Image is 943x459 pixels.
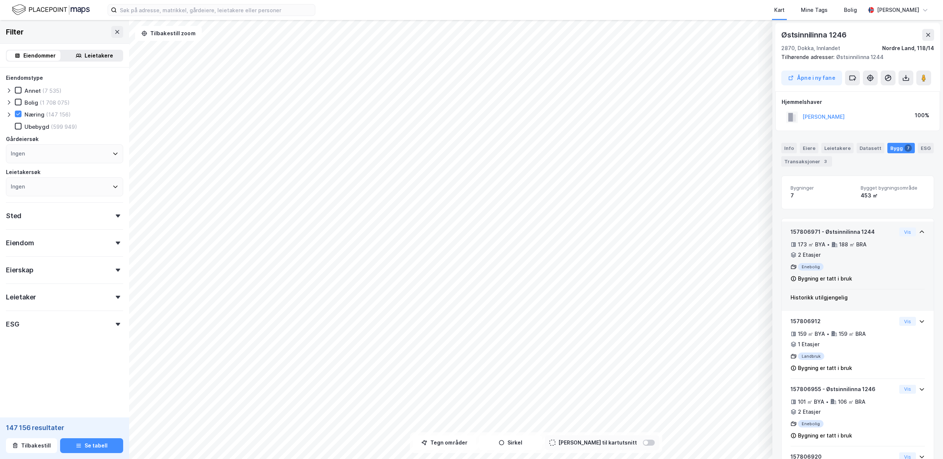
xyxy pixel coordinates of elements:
div: ESG [6,320,19,329]
div: Nordre Land, 118/14 [882,44,934,53]
div: Sted [6,212,22,220]
div: Eiere [800,143,818,153]
button: Vis [899,317,916,326]
div: 173 ㎡ BYA [798,240,825,249]
div: Bolig [844,6,857,14]
div: Leietakere [85,51,113,60]
div: Gårdeiersøk [6,135,39,144]
div: (147 156) [46,111,71,118]
div: 453 ㎡ [861,191,925,200]
div: Leietaker [6,293,36,302]
div: (599 949) [51,123,77,130]
div: Østsinnilinna 1244 [781,53,928,62]
div: • [827,242,830,247]
button: Tilbakestill zoom [135,26,202,41]
button: Tegn områder [413,435,476,450]
button: Se tabell [60,438,123,453]
div: Eierskap [6,266,33,275]
div: Ingen [11,182,25,191]
div: Annet [24,87,41,94]
img: logo.f888ab2527a4732fd821a326f86c7f29.svg [12,3,90,16]
div: Historikk utilgjengelig [791,293,925,302]
iframe: Chat Widget [906,423,943,459]
div: Bygning er tatt i bruk [798,364,852,373]
div: Eiendommer [23,51,56,60]
div: • [827,331,829,337]
button: Åpne i ny fane [781,71,842,85]
div: (1 708 075) [40,99,70,106]
div: Eiendom [6,239,34,247]
div: [PERSON_NAME] til kartutsnitt [558,438,637,447]
div: Bygg [887,143,915,153]
div: 106 ㎡ BRA [838,397,865,406]
div: 7 [791,191,855,200]
div: Hjemmelshaver [782,98,934,106]
div: Mine Tags [801,6,828,14]
div: 147 156 resultater [6,423,123,432]
button: Tilbakestill [6,438,57,453]
button: Vis [899,227,916,236]
div: Filter [6,26,24,38]
span: Bygget bygningsområde [861,185,925,191]
div: Ubebygd [24,123,49,130]
div: Leietakere [821,143,854,153]
span: Tilhørende adresser: [781,54,836,60]
div: Bygning er tatt i bruk [798,274,852,283]
div: Bygning er tatt i bruk [798,431,852,440]
div: 101 ㎡ BYA [798,397,824,406]
button: Vis [899,385,916,394]
div: 188 ㎡ BRA [839,240,867,249]
div: 159 ㎡ BRA [839,330,866,338]
div: 157806912 [791,317,896,326]
div: Kart [774,6,785,14]
div: Info [781,143,797,153]
span: Bygninger [791,185,855,191]
div: Eiendomstype [6,73,43,82]
div: Datasett [857,143,884,153]
div: 157806971 - Østsinnilinna 1244 [791,227,896,236]
div: [PERSON_NAME] [877,6,919,14]
input: Søk på adresse, matrikkel, gårdeiere, leietakere eller personer [117,4,315,16]
button: Sirkel [479,435,542,450]
div: 2 Etasjer [798,250,821,259]
div: Næring [24,111,45,118]
div: Leietakersøk [6,168,40,177]
div: • [826,399,829,405]
div: Transaksjoner [781,156,832,167]
div: ESG [918,143,934,153]
div: Bolig [24,99,38,106]
div: Østsinnilinna 1246 [781,29,848,41]
div: (7 535) [42,87,62,94]
div: 2870, Dokka, Innlandet [781,44,840,53]
div: 7 [904,144,912,152]
div: 159 ㎡ BYA [798,330,825,338]
div: 100% [915,111,929,120]
div: 2 Etasjer [798,407,821,416]
div: Ingen [11,149,25,158]
div: 157806955 - Østsinnilinna 1246 [791,385,896,394]
div: 1 Etasjer [798,340,819,349]
div: 3 [822,158,829,165]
